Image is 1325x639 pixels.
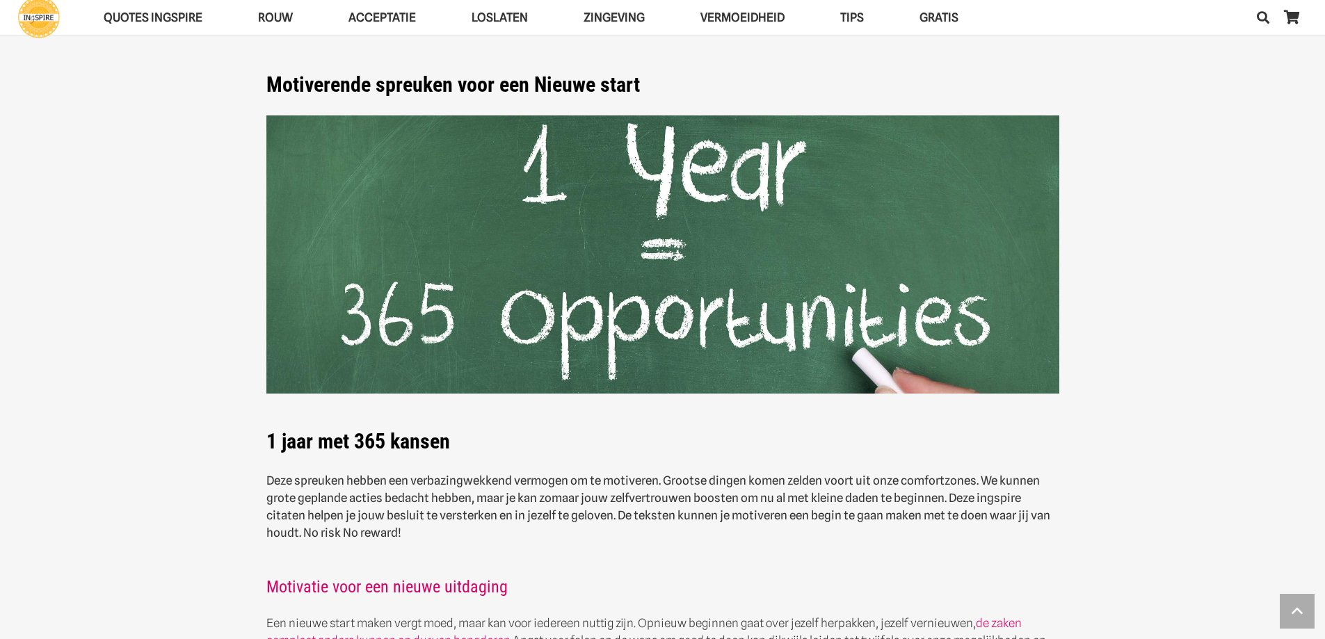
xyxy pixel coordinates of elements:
img: Motivatie spreuken met motiverende teksten van ingspire over de moed niet opgeven en meer werkgeluk [266,115,1059,394]
span: Acceptatie [348,10,416,24]
span: VERMOEIDHEID [700,10,785,24]
a: Terug naar top [1280,594,1315,629]
span: TIPS [840,10,864,24]
span: GRATIS [920,10,958,24]
a: Motivatie voor een nieuwe uitdaging [266,577,508,597]
span: Zingeving [584,10,645,24]
h1: Motiverende spreuken voor een Nieuwe start [266,72,1059,97]
strong: Deze spreuken hebben een verbazingwekkend vermogen om te motiveren. Grootse dingen komen zelden v... [266,474,1050,540]
span: ROUW [258,10,293,24]
span: Loslaten [472,10,528,24]
span: QUOTES INGSPIRE [104,10,202,24]
h1: 1 jaar met 365 kansen [266,412,1059,455]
